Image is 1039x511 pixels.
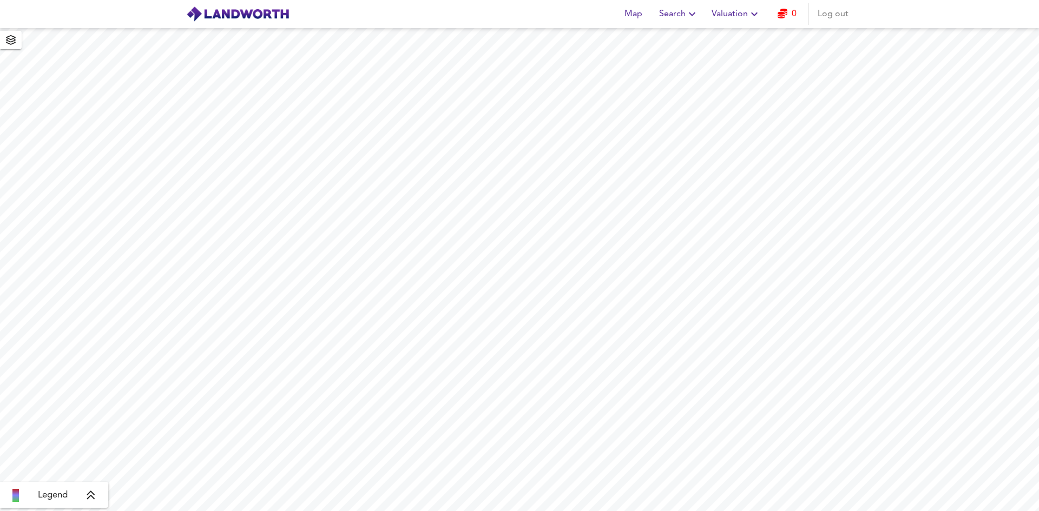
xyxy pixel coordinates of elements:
a: 0 [778,6,797,22]
button: Valuation [707,3,765,25]
span: Legend [38,489,68,502]
span: Log out [818,6,849,22]
img: logo [186,6,290,22]
button: Map [616,3,650,25]
span: Valuation [712,6,761,22]
button: Log out [813,3,853,25]
span: Search [659,6,699,22]
span: Map [620,6,646,22]
button: Search [655,3,703,25]
button: 0 [770,3,804,25]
